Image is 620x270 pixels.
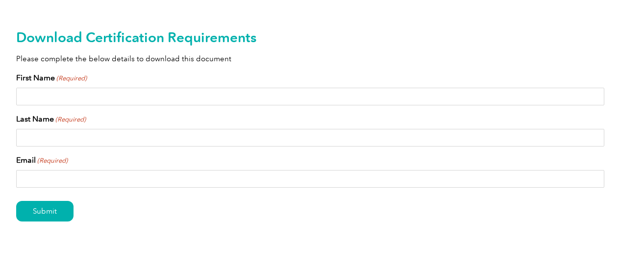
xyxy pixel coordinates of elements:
[16,154,68,166] label: Email
[16,29,604,45] h2: Download Certification Requirements
[16,53,604,64] p: Please complete the below details to download this document
[16,113,86,125] label: Last Name
[55,74,87,83] span: (Required)
[54,115,86,124] span: (Required)
[16,201,74,221] input: Submit
[16,72,87,84] label: First Name
[36,156,68,166] span: (Required)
